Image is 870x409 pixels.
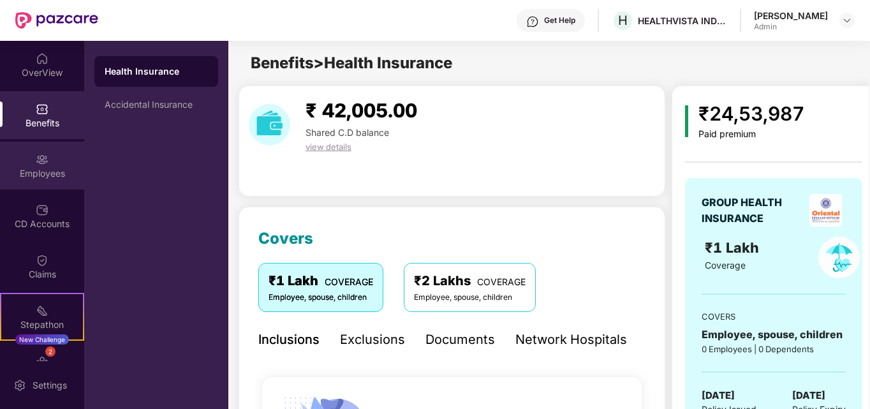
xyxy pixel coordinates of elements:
span: Covers [258,229,313,248]
span: [DATE] [792,388,825,403]
img: icon [685,105,688,137]
div: 2 [45,346,55,357]
div: Documents [425,330,495,350]
img: svg+xml;base64,PHN2ZyBpZD0iQmVuZWZpdHMiIHhtbG5zPSJodHRwOi8vd3d3LnczLm9yZy8yMDAwL3N2ZyIgd2lkdGg9Ij... [36,103,48,115]
img: svg+xml;base64,PHN2ZyBpZD0iQ2xhaW0iIHhtbG5zPSJodHRwOi8vd3d3LnczLm9yZy8yMDAwL3N2ZyIgd2lkdGg9IjIwIi... [36,254,48,267]
img: svg+xml;base64,PHN2ZyBpZD0iRW1wbG95ZWVzIiB4bWxucz0iaHR0cDovL3d3dy53My5vcmcvMjAwMC9zdmciIHdpZHRoPS... [36,153,48,166]
img: svg+xml;base64,PHN2ZyBpZD0iQ0RfQWNjb3VudHMiIGRhdGEtbmFtZT0iQ0QgQWNjb3VudHMiIHhtbG5zPSJodHRwOi8vd3... [36,204,48,216]
img: svg+xml;base64,PHN2ZyBpZD0iRHJvcGRvd24tMzJ4MzIiIHhtbG5zPSJodHRwOi8vd3d3LnczLm9yZy8yMDAwL3N2ZyIgd2... [842,15,852,26]
span: Shared C.D balance [306,127,389,138]
div: Network Hospitals [515,330,627,350]
img: svg+xml;base64,PHN2ZyBpZD0iU2V0dGluZy0yMHgyMCIgeG1sbnM9Imh0dHA6Ly93d3cudzMub3JnLzIwMDAvc3ZnIiB3aW... [13,379,26,392]
span: COVERAGE [325,276,373,287]
div: Admin [754,22,828,32]
img: svg+xml;base64,PHN2ZyB4bWxucz0iaHR0cDovL3d3dy53My5vcmcvMjAwMC9zdmciIHdpZHRoPSIyMSIgaGVpZ2h0PSIyMC... [36,304,48,317]
div: Stepathon [1,318,83,331]
span: COVERAGE [477,276,526,287]
span: Benefits > Health Insurance [251,54,452,72]
div: Get Help [544,15,575,26]
div: Exclusions [340,330,405,350]
div: 0 Employees | 0 Dependents [702,343,846,355]
div: Employee, spouse, children [269,292,373,304]
img: svg+xml;base64,PHN2ZyBpZD0iSG9tZSIgeG1sbnM9Imh0dHA6Ly93d3cudzMub3JnLzIwMDAvc3ZnIiB3aWR0aD0iMjAiIG... [36,52,48,65]
div: Health Insurance [105,65,208,78]
div: GROUP HEALTH INSURANCE [702,195,805,227]
span: ₹ 42,005.00 [306,99,417,122]
div: ₹2 Lakhs [414,271,526,291]
span: view details [306,142,351,152]
img: svg+xml;base64,PHN2ZyBpZD0iSGVscC0zMngzMiIgeG1sbnM9Imh0dHA6Ly93d3cudzMub3JnLzIwMDAvc3ZnIiB3aWR0aD... [526,15,539,28]
img: insurerLogo [809,194,842,227]
img: svg+xml;base64,PHN2ZyBpZD0iRW5kb3JzZW1lbnRzIiB4bWxucz0iaHR0cDovL3d3dy53My5vcmcvMjAwMC9zdmciIHdpZH... [36,355,48,368]
div: New Challenge [15,334,69,345]
span: Coverage [705,260,746,271]
div: COVERS [702,310,846,323]
div: Paid premium [698,129,804,140]
div: ₹1 Lakh [269,271,373,291]
div: Employee, spouse, children [702,327,846,343]
div: [PERSON_NAME] [754,10,828,22]
div: HEALTHVISTA INDIA LIMITED [638,15,727,27]
div: Settings [29,379,71,392]
img: policyIcon [818,237,860,278]
div: Employee, spouse, children [414,292,526,304]
span: H [618,13,628,28]
img: New Pazcare Logo [15,12,98,29]
span: [DATE] [702,388,735,403]
div: ₹24,53,987 [698,99,804,129]
div: Accidental Insurance [105,100,208,110]
img: download [249,104,290,145]
div: Inclusions [258,330,320,350]
span: ₹1 Lakh [705,239,763,256]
